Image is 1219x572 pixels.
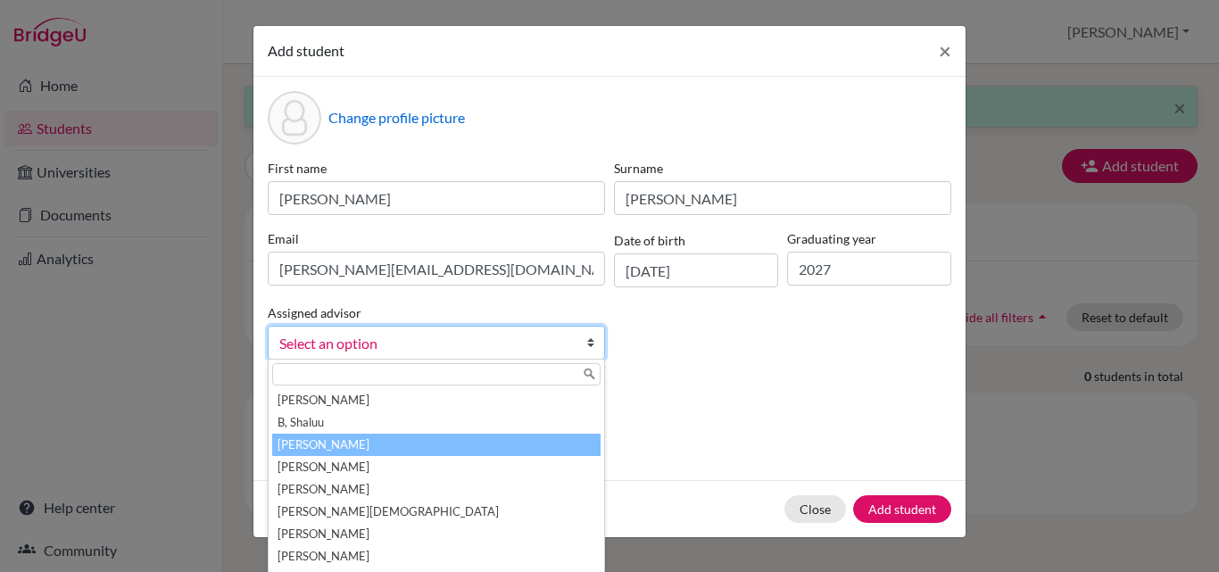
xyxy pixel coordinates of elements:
[614,253,778,287] input: dd/mm/yyyy
[614,159,951,178] label: Surname
[272,478,601,501] li: [PERSON_NAME]
[787,229,951,248] label: Graduating year
[272,545,601,568] li: [PERSON_NAME]
[272,523,601,545] li: [PERSON_NAME]
[272,434,601,456] li: [PERSON_NAME]
[268,42,344,59] span: Add student
[279,332,570,355] span: Select an option
[272,411,601,434] li: B, Shaluu
[272,456,601,478] li: [PERSON_NAME]
[853,495,951,523] button: Add student
[925,26,966,76] button: Close
[784,495,846,523] button: Close
[268,229,605,248] label: Email
[268,303,361,322] label: Assigned advisor
[268,91,321,145] div: Profile picture
[272,389,601,411] li: [PERSON_NAME]
[268,159,605,178] label: First name
[272,501,601,523] li: [PERSON_NAME][DEMOGRAPHIC_DATA]
[939,37,951,63] span: ×
[614,231,685,250] label: Date of birth
[268,388,951,410] p: Parents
